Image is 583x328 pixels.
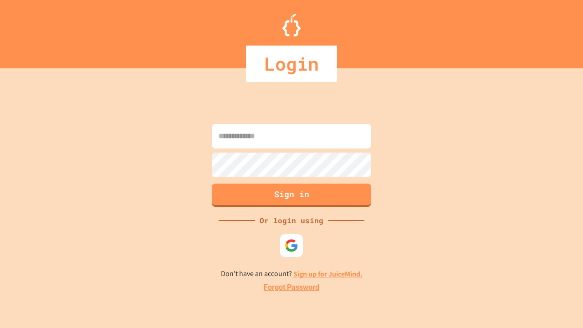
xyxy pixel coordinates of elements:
[212,184,371,207] button: Sign in
[246,46,337,82] div: Login
[545,292,574,319] iframe: chat widget
[285,239,298,252] img: google-icon.svg
[507,252,574,291] iframe: chat widget
[221,268,363,280] p: Don't have an account?
[282,14,301,36] img: Logo.svg
[255,215,328,226] div: Or login using
[264,282,319,293] a: Forgot Password
[293,269,363,279] a: Sign up for JuiceMind.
